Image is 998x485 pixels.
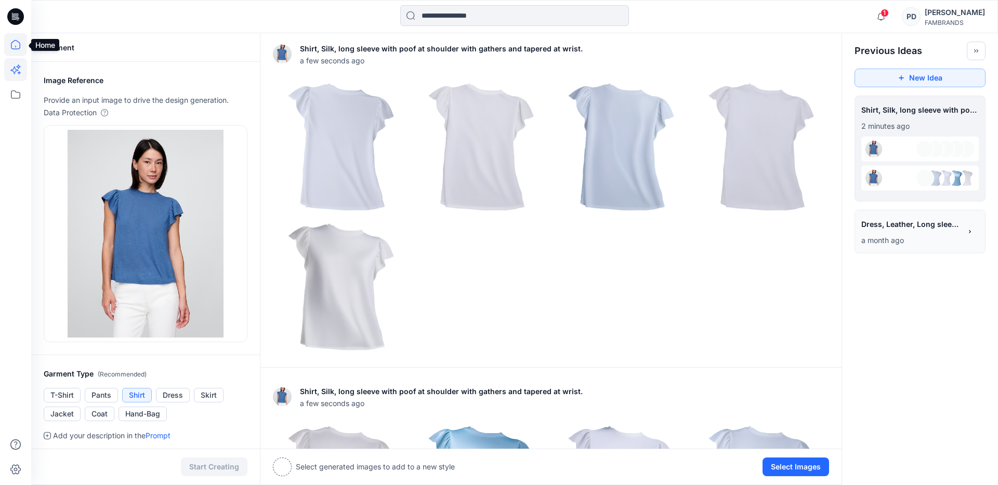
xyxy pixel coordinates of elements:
[119,407,167,421] button: Hand-Bag
[273,45,292,63] img: eyJhbGciOiJIUzI1NiIsImtpZCI6IjAiLCJ0eXAiOiJKV1QifQ.eyJkYXRhIjp7InR5cGUiOiJzdG9yYWdlIiwicGF0aCI6In...
[44,388,81,402] button: T-Shirt
[855,69,986,87] button: New Idea
[85,388,118,402] button: Pants
[273,387,292,406] img: eyJhbGciOiJIUzI1NiIsImtpZCI6IjAiLCJ0eXAiOiJKV1QifQ.eyJkYXRhIjp7InR5cGUiOiJzdG9yYWdlIiwicGF0aCI6In...
[44,368,247,381] h2: Garment Type
[865,170,882,186] img: eyJhbGciOiJIUzI1NiIsImtpZCI6IjAiLCJ0eXAiOiJKV1QifQ.eyJkYXRhIjp7InR5cGUiOiJzdG9yYWdlIiwicGF0aCI6In...
[273,220,409,355] img: 4.png
[85,407,114,421] button: Coat
[194,388,224,402] button: Skirt
[902,7,921,26] div: PD
[967,42,986,60] button: Toggle idea bar
[414,79,549,214] img: 1.png
[273,79,409,214] img: 0.png
[122,388,152,402] button: Shirt
[44,407,81,421] button: Jacket
[296,461,455,473] p: Select generated images to add to a new style
[44,74,247,87] h2: Image Reference
[925,6,985,19] div: [PERSON_NAME]
[861,234,961,247] p: July 30, 2025
[861,217,960,232] span: Dress, Leather, Long sleeve silk organza dress with leather, wide corset style belt that laces in...
[937,170,954,186] img: 2.png
[300,398,583,409] span: a few seconds ago
[927,170,943,186] img: 3.png
[948,170,964,186] img: 1.png
[300,385,583,398] p: Shirt, Silk, long sleeve with poof at shoulder with gathers and tapered at wrist.
[694,79,829,214] img: 3.png
[53,429,170,442] p: Add your description in the
[44,94,247,106] p: Provide an input image to drive the design generation.
[98,370,147,378] span: ( Recommended )
[925,19,985,26] div: FAMBRANDS
[763,457,829,476] button: Select Images
[554,79,689,214] img: 2.png
[861,120,979,132] p: September 12, 2025
[68,130,224,338] img: eyJhbGciOiJIUzI1NiIsImtpZCI6IjAiLCJ0eXAiOiJKV1QifQ.eyJkYXRhIjp7InR5cGUiOiJzdG9yYWdlIiwicGF0aCI6In...
[146,431,170,440] a: Prompt
[958,170,975,186] img: 0.png
[156,388,190,402] button: Dress
[855,45,922,57] h2: Previous Ideas
[44,106,97,119] p: Data Protection
[865,141,882,157] img: eyJhbGciOiJIUzI1NiIsImtpZCI6IjAiLCJ0eXAiOiJKV1QifQ.eyJkYXRhIjp7InR5cGUiOiJzdG9yYWdlIiwicGF0aCI6In...
[881,9,889,17] span: 1
[861,102,979,117] span: Shirt, Silk, long sleeve with poof at shoulder with gathers and tapered at wrist.
[300,43,583,55] p: Shirt, Silk, long sleeve with poof at shoulder with gathers and tapered at wrist.
[300,55,583,66] span: a few seconds ago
